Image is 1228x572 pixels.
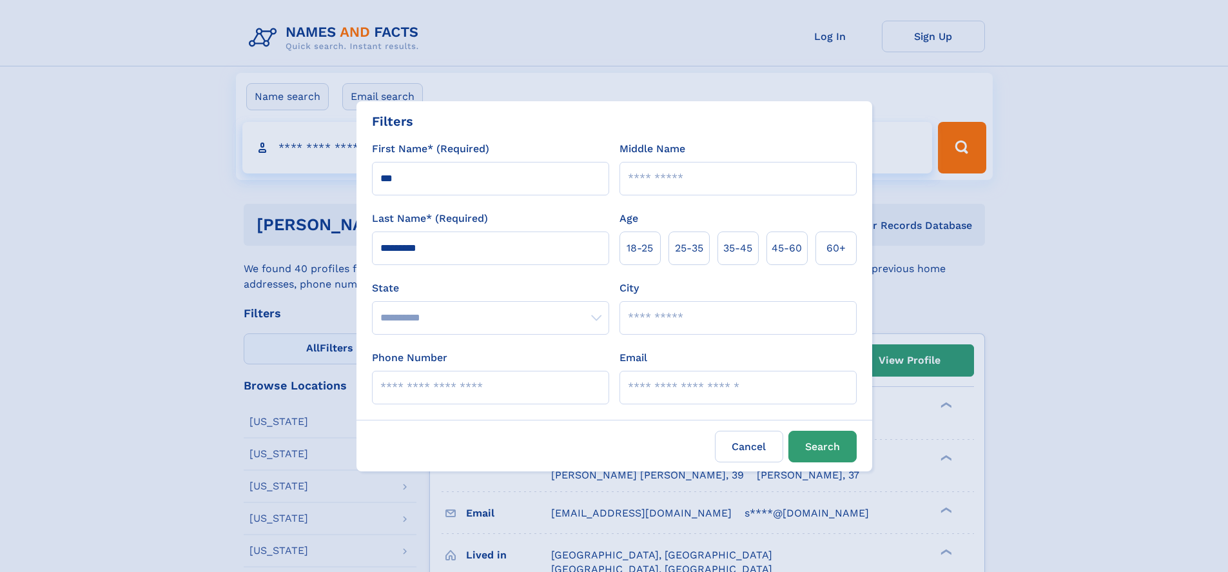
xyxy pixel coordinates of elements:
span: 60+ [826,241,846,256]
label: Email [619,350,647,366]
label: First Name* (Required) [372,141,489,157]
label: Middle Name [619,141,685,157]
span: 18‑25 [627,241,653,256]
label: City [619,281,639,296]
div: Filters [372,112,413,131]
span: 35‑45 [723,241,752,256]
label: State [372,281,609,296]
span: 45‑60 [772,241,802,256]
label: Cancel [715,431,783,462]
label: Last Name* (Required) [372,211,488,226]
label: Age [619,211,638,226]
label: Phone Number [372,350,447,366]
span: 25‑35 [675,241,703,256]
button: Search [788,431,857,462]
